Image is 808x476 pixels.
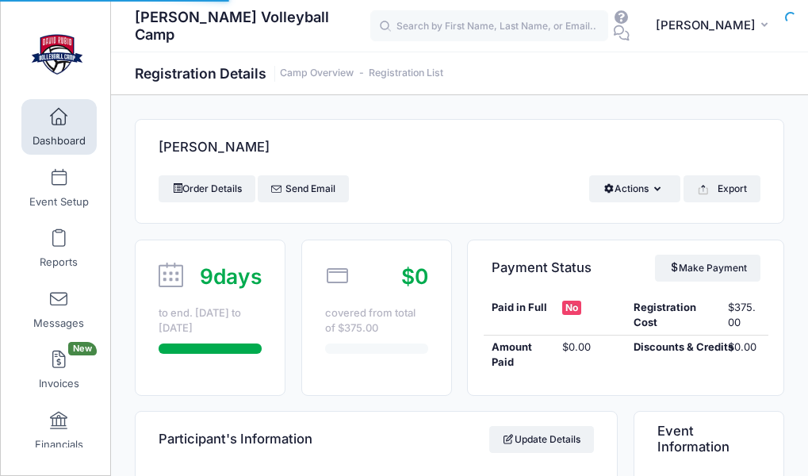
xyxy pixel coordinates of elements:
div: covered from total of $375.00 [325,305,428,336]
span: 9 [200,263,213,289]
h1: Registration Details [135,65,443,82]
div: days [200,261,262,293]
div: to end. [DATE] to [DATE] [159,305,262,336]
div: $0.00 [721,340,768,370]
div: Registration Cost [626,300,721,331]
h4: Event Information [657,417,755,463]
a: Make Payment [655,255,760,282]
button: Actions [589,175,680,202]
div: Discounts & Credits [626,340,721,370]
div: $0.00 [554,340,626,370]
h4: Participant's Information [159,417,312,463]
span: Invoices [39,378,79,391]
a: Dashboard [21,99,97,155]
a: Messages [21,282,97,337]
div: Paid in Full [484,300,555,331]
button: [PERSON_NAME] [645,8,784,44]
span: [PERSON_NAME] [656,17,756,34]
span: Financials [35,438,83,451]
a: Event Setup [21,160,97,216]
span: New [68,342,97,355]
input: Search by First Name, Last Name, or Email... [370,10,608,42]
span: $0 [401,263,428,289]
a: InvoicesNew [21,342,97,397]
a: David Rubio Volleyball Camp [1,17,112,92]
a: Order Details [159,175,255,202]
a: Camp Overview [280,67,354,79]
div: $375.00 [721,300,768,331]
a: Reports [21,221,97,276]
div: Amount Paid [484,340,555,370]
a: Financials [21,403,97,459]
button: Export [684,175,760,202]
span: Reports [40,256,78,270]
h4: [PERSON_NAME] [159,125,270,171]
a: Registration List [369,67,443,79]
a: Send Email [258,175,349,202]
span: Event Setup [29,195,89,209]
h4: Payment Status [492,245,592,290]
span: No [562,301,581,315]
img: David Rubio Volleyball Camp [27,25,86,84]
a: Update Details [489,426,595,453]
span: Dashboard [33,135,86,148]
span: Messages [33,317,84,330]
h1: [PERSON_NAME] Volleyball Camp [135,6,370,45]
